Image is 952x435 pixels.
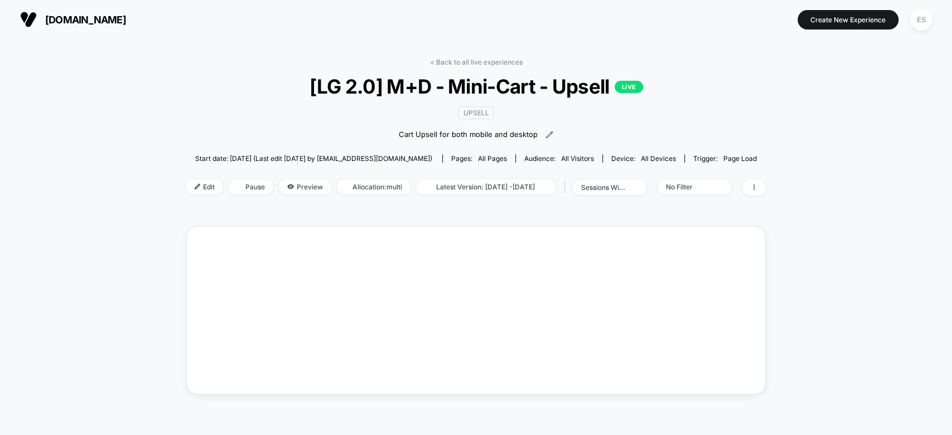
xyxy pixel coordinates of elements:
div: Pages: [451,154,507,163]
a: < Back to all live experiences [430,58,523,66]
span: Preview [279,179,331,194]
button: ES [907,8,935,31]
span: All Visitors [561,154,594,163]
button: Create New Experience [798,10,898,30]
span: Device: [602,154,684,163]
span: Latest Version: [DATE] - [DATE] [416,179,555,194]
span: Pause [229,179,273,194]
img: Visually logo [20,11,37,28]
span: all devices [641,154,676,163]
span: Start date: [DATE] (Last edit [DATE] by [EMAIL_ADDRESS][DOMAIN_NAME]) [195,154,432,163]
p: LIVE [615,81,642,93]
span: Page Load [723,154,757,163]
div: No Filter [666,183,711,191]
div: Audience: [524,154,594,163]
span: Upsell [458,106,494,119]
img: edit [195,184,200,189]
div: ES [910,9,932,31]
span: Edit [186,179,223,194]
span: [DOMAIN_NAME] [45,14,126,26]
span: [LG 2.0] M+D - Mini-Cart - Upsell [215,75,737,98]
div: sessions with impression [581,183,626,192]
div: Trigger: [693,154,757,163]
span: | [561,179,573,195]
span: Cart Upsell for both mobile and desktop [398,129,537,140]
span: all pages [478,154,507,163]
span: Allocation: multi [337,179,410,194]
button: [DOMAIN_NAME] [17,11,129,28]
